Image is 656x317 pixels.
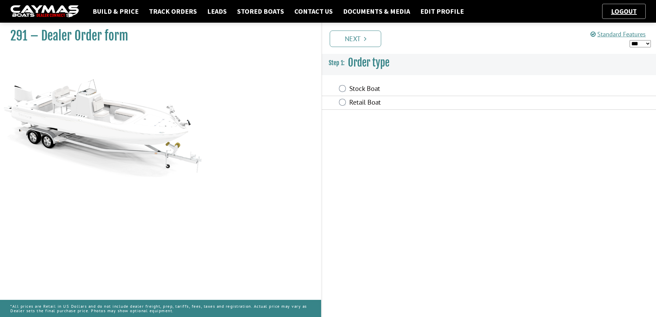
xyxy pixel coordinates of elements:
label: Retail Boat [349,98,533,108]
a: Edit Profile [417,7,467,16]
a: Documents & Media [340,7,413,16]
a: Contact Us [291,7,336,16]
a: Standard Features [590,30,646,38]
ul: Pagination [328,30,656,47]
h1: 291 – Dealer Order form [10,28,304,44]
h3: Order type [322,50,656,75]
p: *All prices are Retail in US Dollars and do not include dealer freight, prep, tariffs, fees, taxe... [10,301,311,316]
a: Build & Price [89,7,142,16]
a: Logout [608,7,640,15]
a: Leads [204,7,230,16]
a: Stored Boats [234,7,288,16]
img: caymas-dealer-connect-2ed40d3bc7270c1d8d7ffb4b79bf05adc795679939227970def78ec6f6c03838.gif [10,5,79,18]
a: Track Orders [145,7,200,16]
a: Next [330,31,381,47]
label: Stock Boat [349,84,533,94]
